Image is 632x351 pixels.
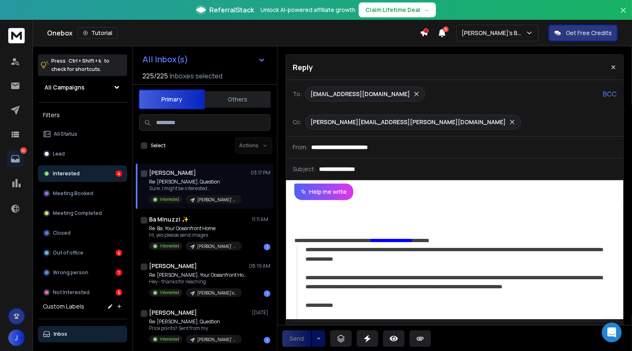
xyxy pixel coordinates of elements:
p: [PERSON_NAME]' Bay - Main Campaign (Partner and Managing Director - Venture Capital & Private Equ... [197,337,237,343]
button: All Campaigns [38,79,127,96]
p: [PERSON_NAME]'s Bay - Main Campaign (CEO - US 100+ Employees) [197,290,237,296]
button: Meeting Booked [38,185,127,202]
p: Out of office [53,250,83,256]
button: Insert Image (Ctrl+P) [438,323,454,339]
p: All Status [54,131,77,137]
p: Sure, I might be interested… [149,185,242,192]
button: Underline (Ctrl+U) [384,323,400,339]
button: Closed [38,225,127,241]
button: Not Interested5 [38,284,127,301]
p: Interested [160,243,179,249]
label: Select [151,142,166,149]
div: 5 [116,289,122,296]
span: Ctrl + Shift + k [67,56,102,66]
p: [PERSON_NAME]' Bay - Main Campaign (Partner and Managing Director - Venture Capital & Private Equ... [197,197,237,203]
p: Unlock AI-powered affiliate growth [260,6,355,14]
span: → [424,6,429,14]
p: 14 [20,147,27,154]
p: 08:19 AM [249,263,270,269]
span: 5 [443,26,449,32]
button: Claim Lifetime Deal→ [359,2,436,17]
button: Tutorial [78,27,118,39]
h1: All Campaigns [45,83,85,92]
div: 1 [264,337,270,344]
p: [EMAIL_ADDRESS][DOMAIN_NAME] [310,90,410,98]
button: Meeting Completed [38,205,127,221]
button: Italic (Ctrl+I) [367,323,383,339]
p: Subject: [293,165,316,173]
button: Interested4 [38,165,127,182]
button: Primary [139,90,205,109]
button: More Text [402,323,417,339]
h3: Inboxes selected [170,71,223,81]
p: Re: [PERSON_NAME], Question [149,179,242,185]
button: Close banner [618,5,629,25]
button: Others [205,90,271,108]
button: Lead [38,146,127,162]
h3: Custom Labels [43,302,84,311]
span: 225 / 225 [142,71,168,81]
div: 4 [116,250,122,256]
button: Inbox [38,326,127,342]
p: [DATE] [252,309,270,316]
span: ReferralStack [209,5,254,15]
button: All Inbox(s) [136,51,272,68]
p: BCC [603,89,617,99]
div: 4 [116,170,122,177]
p: Interested [160,336,179,342]
p: 11:11 AM [252,216,270,223]
button: Emoticons [455,323,471,339]
p: Closed [53,230,71,236]
button: Help me write [294,184,353,200]
button: Bold (Ctrl+B) [350,323,365,339]
p: Hi, yes please send images [149,232,242,238]
div: Open Intercom Messenger [602,323,622,342]
p: Re: [PERSON_NAME], Your Oceanfront Home [149,272,248,278]
button: Code View [492,323,507,339]
p: To: [293,90,302,98]
p: Lead [53,151,65,157]
p: [PERSON_NAME]'s Bay [462,29,525,37]
p: Cc: [293,118,302,126]
h3: Filters [38,109,127,121]
button: Get Free Credits [549,25,618,41]
h1: All Inbox(s) [142,55,188,64]
p: Not Interested [53,289,90,296]
h1: [PERSON_NAME] [149,169,196,177]
p: Re: [PERSON_NAME], Question [149,318,242,325]
p: 03:17 PM [251,170,270,176]
h1: [PERSON_NAME] [149,262,197,270]
p: Meeting Completed [53,210,102,217]
p: Re: Ba, Your Oceanfront Home [149,225,242,232]
button: AI Rephrase [289,323,346,339]
button: J [8,330,25,346]
div: Onebox [47,27,420,39]
p: [PERSON_NAME]' Bay - Main Campaign (Partner and Managing Director - Venture Capital & Private Equ... [197,243,237,250]
p: Wrong person [53,269,88,276]
a: 14 [7,151,24,167]
p: Price points? Sent from my [149,325,242,332]
button: Out of office4 [38,245,127,261]
button: Signature [473,323,488,339]
h1: Ba Minuzzi ✨ [149,215,189,224]
button: Insert Link (Ctrl+K) [421,323,436,339]
p: Inbox [54,331,67,337]
p: Press to check for shortcuts. [51,57,109,73]
div: 1 [264,244,270,250]
p: Interested [53,170,80,177]
p: Reply [293,61,313,73]
div: 1 [264,290,270,297]
p: Meeting Booked [53,190,93,197]
div: 1 [116,269,122,276]
p: Hey - thanks for reaching [149,278,248,285]
h1: [PERSON_NAME] [149,309,197,317]
button: All Status [38,126,127,142]
p: Get Free Credits [566,29,612,37]
p: Interested [160,290,179,296]
p: [PERSON_NAME][EMAIL_ADDRESS][PERSON_NAME][DOMAIN_NAME] [310,118,506,126]
p: Interested [160,196,179,203]
button: Wrong person1 [38,264,127,281]
p: From: [293,143,308,151]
